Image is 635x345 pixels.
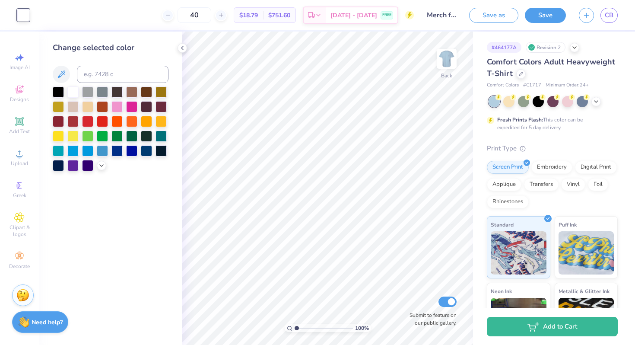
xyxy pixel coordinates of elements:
[526,42,565,53] div: Revision 2
[11,160,28,167] span: Upload
[10,64,30,71] span: Image AI
[491,220,514,229] span: Standard
[355,324,369,332] span: 100 %
[9,263,30,270] span: Decorate
[487,317,618,336] button: Add to Cart
[441,72,452,80] div: Back
[487,195,529,208] div: Rhinestones
[523,82,541,89] span: # C1717
[497,116,543,123] strong: Fresh Prints Flash:
[491,298,546,341] img: Neon Ink
[487,42,521,53] div: # 464177A
[491,287,512,296] span: Neon Ink
[13,192,26,199] span: Greek
[77,66,168,83] input: e.g. 7428 c
[600,8,618,23] a: CB
[9,128,30,135] span: Add Text
[491,231,546,275] img: Standard
[559,220,577,229] span: Puff Ink
[524,178,559,191] div: Transfers
[10,96,29,103] span: Designs
[239,11,258,20] span: $18.79
[559,298,614,341] img: Metallic & Glitter Ink
[469,8,518,23] button: Save as
[575,161,617,174] div: Digital Print
[178,7,211,23] input: – –
[4,224,35,238] span: Clipart & logos
[605,10,613,20] span: CB
[559,231,614,275] img: Puff Ink
[420,6,463,24] input: Untitled Design
[487,82,519,89] span: Comfort Colors
[561,178,585,191] div: Vinyl
[268,11,290,20] span: $751.60
[559,287,610,296] span: Metallic & Glitter Ink
[330,11,377,20] span: [DATE] - [DATE]
[487,161,529,174] div: Screen Print
[487,178,521,191] div: Applique
[53,42,168,54] div: Change selected color
[525,8,566,23] button: Save
[405,311,457,327] label: Submit to feature on our public gallery.
[497,116,603,131] div: This color can be expedited for 5 day delivery.
[487,144,618,153] div: Print Type
[546,82,589,89] span: Minimum Order: 24 +
[382,12,391,18] span: FREE
[588,178,608,191] div: Foil
[32,318,63,326] strong: Need help?
[487,57,615,79] span: Comfort Colors Adult Heavyweight T-Shirt
[438,50,455,67] img: Back
[531,161,572,174] div: Embroidery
